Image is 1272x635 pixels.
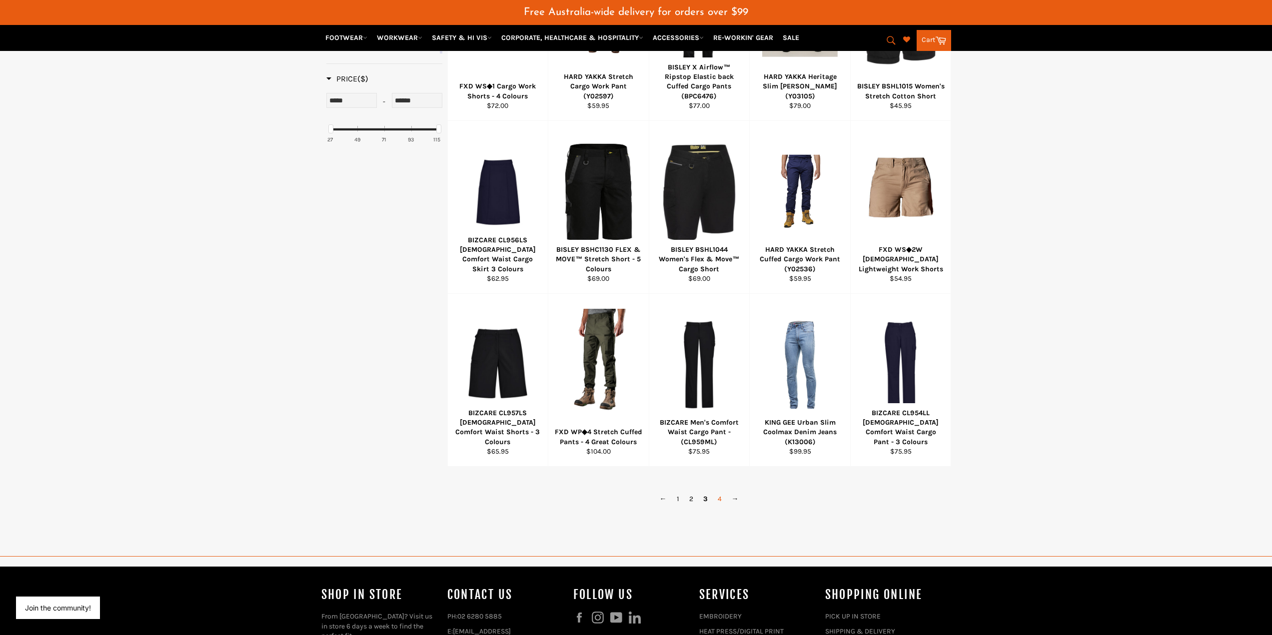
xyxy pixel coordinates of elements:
a: FXD WS◆2W Ladies Lightweight Work ShortsFXD WS◆2W [DEMOGRAPHIC_DATA] Lightweight Work Shorts$54.95 [850,121,951,294]
a: FXD WP◆4 Stretch Cuffed Pants - 4 Great ColoursFXD WP◆4 Stretch Cuffed Pants - 4 Great Colours$10... [548,294,649,467]
div: KING GEE Urban Slim Coolmax Denim Jeans (K13006) [756,418,844,447]
h4: SHOPPING ONLINE [825,587,941,603]
div: BISLEY BSHC1130 FLEX & MOVE™ Stretch Short - 5 Colours [555,245,643,274]
a: BIZCARE CL954LL Ladies Comfort Waist Cargo Pant - 3 ColoursBIZCARE CL954LL [DEMOGRAPHIC_DATA] Com... [850,294,951,467]
a: SALE [779,29,803,46]
a: RE-WORKIN' GEAR [709,29,777,46]
div: 71 [382,136,386,143]
a: 02 6280 5885 [457,612,502,621]
a: 1 [672,492,684,506]
div: 49 [354,136,360,143]
div: - [377,93,392,111]
h4: Shop In Store [321,587,437,603]
a: 2 [684,492,698,506]
div: FXD WS◆2W [DEMOGRAPHIC_DATA] Lightweight Work Shorts [857,245,945,274]
h3: Price($) [326,74,368,84]
a: BISLEY BSHL1044 Women's Flex & Move™ Cargo ShortBISLEY BSHL1044 Women's Flex & Move™ Cargo Short$... [649,121,750,294]
a: FOOTWEAR [321,29,371,46]
div: BIZCARE Men's Comfort Waist Cargo Pant - (CL959ML) [655,418,743,447]
a: BISLEY BSHC1130 FLEX & MOVE™ Stretch Short - 5 ColoursBISLEY BSHC1130 FLEX & MOVE™ Stretch Short ... [548,121,649,294]
span: ($) [357,74,368,83]
div: 115 [433,136,440,143]
p: PH: [447,612,563,621]
div: 27 [327,136,333,143]
a: → [727,492,744,506]
a: BIZCARE CL957LS Ladies Comfort Waist Shorts - 3 ColoursBIZCARE CL957LS [DEMOGRAPHIC_DATA] Comfort... [447,294,548,467]
a: BIZCARE CL956LS Ladies Comfort Waist Cargo Skirt 3 ColoursBIZCARE CL956LS [DEMOGRAPHIC_DATA] Comf... [447,121,548,294]
a: ACCESSORIES [649,29,708,46]
input: Min Price [326,93,377,108]
div: HARD YAKKA Stretch Cargo Work Pant (Y02597) [555,72,643,101]
button: Join the community! [25,604,91,612]
a: Cart [917,30,951,51]
a: SAFETY & HI VIS [428,29,496,46]
a: KING GEE Urban Slim Coolmax Denim Jeans (K13006)KING GEE Urban Slim Coolmax Denim Jeans (K13006)$... [749,294,850,467]
h4: Follow us [573,587,689,603]
a: 4 [713,492,727,506]
h4: Contact Us [447,587,563,603]
span: Price [326,74,368,83]
span: 3 [698,492,713,506]
div: BIZCARE CL957LS [DEMOGRAPHIC_DATA] Comfort Waist Shorts - 3 Colours [454,408,542,447]
div: BIZCARE CL954LL [DEMOGRAPHIC_DATA] Comfort Waist Cargo Pant - 3 Colours [857,408,945,447]
div: HARD YAKKA Heritage Slim [PERSON_NAME] (Y03105) [756,72,844,101]
span: Free Australia-wide delivery for orders over $99 [524,7,748,17]
a: HARD YAKKA Stretch Cuffed Cargo Work Pant (Y02536)HARD YAKKA Stretch Cuffed Cargo Work Pant (Y025... [749,121,850,294]
div: FXD WP◆4 Stretch Cuffed Pants - 4 Great Colours [555,427,643,447]
div: BISLEY BSHL1015 Women's Stretch Cotton Short [857,81,945,101]
div: BISLEY BSHL1044 Women's Flex & Move™ Cargo Short [655,245,743,274]
a: SCRUBS [326,52,438,63]
input: Max Price [392,93,442,108]
a: PICK UP IN STORE [825,612,881,621]
a: WORKWEAR [373,29,426,46]
a: CORPORATE, HEALTHCARE & HOSPITALITY [497,29,647,46]
div: BISLEY X Airflow™ Ripstop Elastic back Cuffed Cargo Pants (BPC6476) [655,62,743,101]
div: FXD WS◆1 Cargo Work Shorts - 4 Colours [454,81,542,101]
a: ← [655,492,672,506]
div: HARD YAKKA Stretch Cuffed Cargo Work Pant (Y02536) [756,245,844,274]
h4: services [699,587,815,603]
div: BIZCARE CL956LS [DEMOGRAPHIC_DATA] Comfort Waist Cargo Skirt 3 Colours [454,235,542,274]
a: BIZCARE Men's Comfort Waist Cargo Pant - (CL959ML)BIZCARE Men's Comfort Waist Cargo Pant - (CL959... [649,294,750,467]
a: EMBROIDERY [699,612,742,621]
div: 93 [408,136,414,143]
